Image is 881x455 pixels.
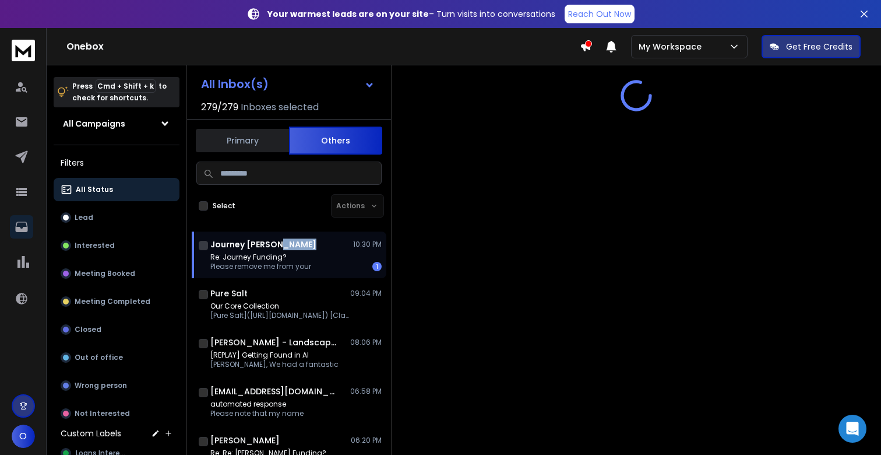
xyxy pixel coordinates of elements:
[639,41,706,52] p: My Workspace
[267,8,429,20] strong: Your warmest leads are on your site
[75,241,115,250] p: Interested
[54,374,179,397] button: Wrong person
[12,425,35,448] button: O
[54,290,179,313] button: Meeting Completed
[63,118,125,129] h1: All Campaigns
[54,346,179,369] button: Out of office
[54,178,179,201] button: All Status
[350,338,382,347] p: 08:06 PM
[192,72,384,96] button: All Inbox(s)
[210,239,316,250] h1: Journey [PERSON_NAME]
[372,262,382,271] div: 1
[54,234,179,257] button: Interested
[54,262,179,285] button: Meeting Booked
[66,40,580,54] h1: Onebox
[75,297,150,306] p: Meeting Completed
[76,185,113,194] p: All Status
[96,79,156,93] span: Cmd + Shift + k
[565,5,635,23] a: Reach Out Now
[210,386,339,397] h1: [EMAIL_ADDRESS][DOMAIN_NAME]
[196,128,289,153] button: Primary
[351,436,382,445] p: 06:20 PM
[762,35,861,58] button: Get Free Credits
[350,289,382,298] p: 09:04 PM
[350,387,382,396] p: 06:58 PM
[210,337,339,348] h1: [PERSON_NAME] - Landscape & Hardscape Contractor Marketing
[289,127,382,155] button: Others
[12,40,35,61] img: logo
[75,213,93,222] p: Lead
[75,325,101,334] p: Closed
[54,155,179,171] h3: Filters
[210,253,311,262] p: Re: Journey Funding?
[54,112,179,135] button: All Campaigns
[72,80,167,104] p: Press to check for shortcuts.
[210,435,280,446] h1: [PERSON_NAME]
[75,269,135,278] p: Meeting Booked
[54,206,179,229] button: Lead
[210,288,248,299] h1: Pure Salt
[786,41,852,52] p: Get Free Credits
[201,78,269,90] h1: All Inbox(s)
[75,381,127,390] p: Wrong person
[210,302,350,311] p: Our Core Collection
[75,409,130,418] p: Not Interested
[210,351,339,360] p: [REPLAY] Getting Found in AI
[267,8,555,20] p: – Turn visits into conversations
[210,262,311,271] p: Please remove me from your
[241,100,319,114] h3: Inboxes selected
[201,100,238,114] span: 279 / 279
[838,415,866,443] div: Open Intercom Messenger
[75,353,123,362] p: Out of office
[54,318,179,341] button: Closed
[210,409,304,418] p: Please note that my name
[568,8,631,20] p: Reach Out Now
[353,240,382,249] p: 10:30 PM
[210,360,339,369] p: [PERSON_NAME], We had a fantastic
[210,400,304,409] p: automated response
[210,311,350,320] p: [Pure Salt]([URL][DOMAIN_NAME]) [Classic Pure Salt:
[54,402,179,425] button: Not Interested
[61,428,121,439] h3: Custom Labels
[213,201,235,211] label: Select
